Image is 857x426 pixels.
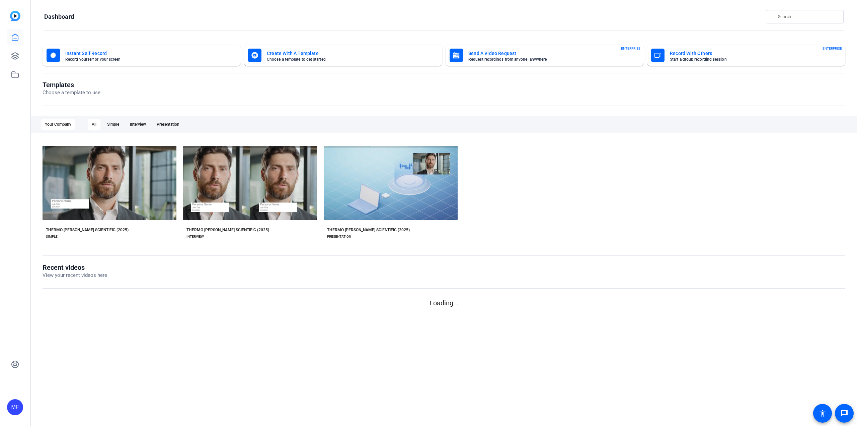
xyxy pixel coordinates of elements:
[327,234,351,239] div: PRESENTATION
[65,49,226,57] mat-card-title: Instant Self Record
[43,89,100,97] p: Choose a template to use
[43,298,845,308] p: Loading...
[10,11,20,21] img: blue-gradient.svg
[244,45,442,66] button: Create With A TemplateChoose a template to get started
[153,119,183,130] div: Presentation
[65,57,226,61] mat-card-subtitle: Record yourself or your screen
[186,227,269,233] div: THERMO [PERSON_NAME] SCIENTIFIC (2025)
[647,45,845,66] button: Record With OthersStart a group recording sessionENTERPRISE
[46,227,129,233] div: THERMO [PERSON_NAME] SCIENTIFIC (2025)
[43,45,241,66] button: Instant Self RecordRecord yourself or your screen
[41,119,75,130] div: Your Company
[7,399,23,415] div: MF
[88,119,100,130] div: All
[823,46,842,51] span: ENTERPRISE
[46,234,58,239] div: SIMPLE
[468,57,629,61] mat-card-subtitle: Request recordings from anyone, anywhere
[670,49,831,57] mat-card-title: Record With Others
[44,13,74,21] h1: Dashboard
[43,263,107,271] h1: Recent videos
[267,57,427,61] mat-card-subtitle: Choose a template to get started
[103,119,123,130] div: Simple
[43,81,100,89] h1: Templates
[327,227,410,233] div: THERMO [PERSON_NAME] SCIENTIFIC (2025)
[778,13,838,21] input: Search
[126,119,150,130] div: Interview
[267,49,427,57] mat-card-title: Create With A Template
[446,45,644,66] button: Send A Video RequestRequest recordings from anyone, anywhereENTERPRISE
[819,409,827,417] mat-icon: accessibility
[186,234,204,239] div: INTERVIEW
[621,46,640,51] span: ENTERPRISE
[840,409,848,417] mat-icon: message
[43,271,107,279] p: View your recent videos here
[468,49,629,57] mat-card-title: Send A Video Request
[670,57,831,61] mat-card-subtitle: Start a group recording session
